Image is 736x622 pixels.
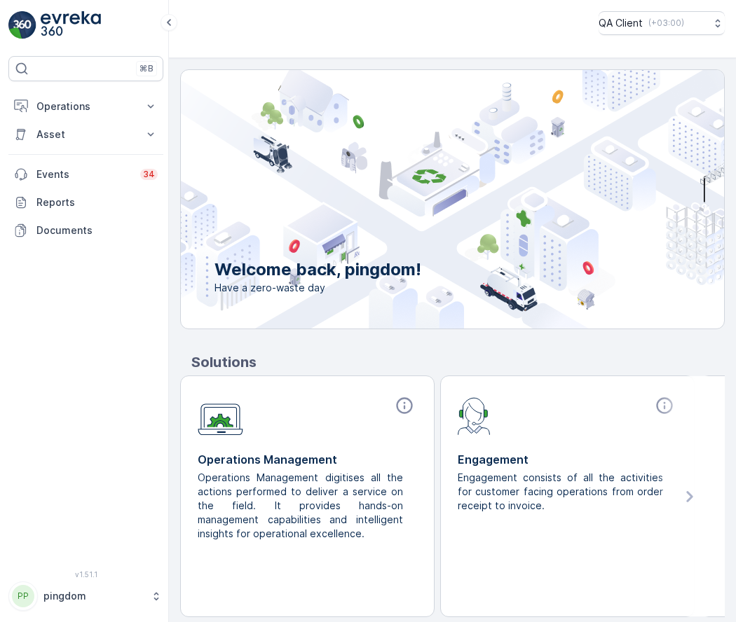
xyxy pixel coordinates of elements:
span: Have a zero-waste day [214,281,421,295]
p: Documents [36,223,158,237]
button: Operations [8,92,163,120]
a: Events34 [8,160,163,188]
img: module-icon [458,396,491,435]
p: Engagement consists of all the activities for customer facing operations from order receipt to in... [458,471,666,513]
p: Solutions [191,352,725,373]
button: Asset [8,120,163,148]
a: Reports [8,188,163,216]
p: Events [36,167,132,181]
p: ( +03:00 ) [648,18,684,29]
p: pingdom [43,589,144,603]
p: QA Client [599,16,643,30]
p: Asset [36,127,135,141]
button: PPpingdom [8,581,163,611]
img: module-icon [198,396,243,436]
p: ⌘B [139,63,154,74]
img: logo_light-DOdMpM7g.png [41,11,101,39]
p: Welcome back, pingdom! [214,258,421,281]
button: QA Client(+03:00) [599,11,725,35]
p: Operations Management digitises all the actions performed to deliver a service on the field. It p... [198,471,406,541]
p: Reports [36,195,158,209]
div: PP [12,585,34,607]
p: Operations [36,99,135,113]
img: city illustration [118,70,724,329]
p: Operations Management [198,451,417,468]
p: Engagement [458,451,677,468]
a: Documents [8,216,163,244]
span: v 1.51.1 [8,570,163,579]
img: logo [8,11,36,39]
p: 34 [143,169,155,180]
